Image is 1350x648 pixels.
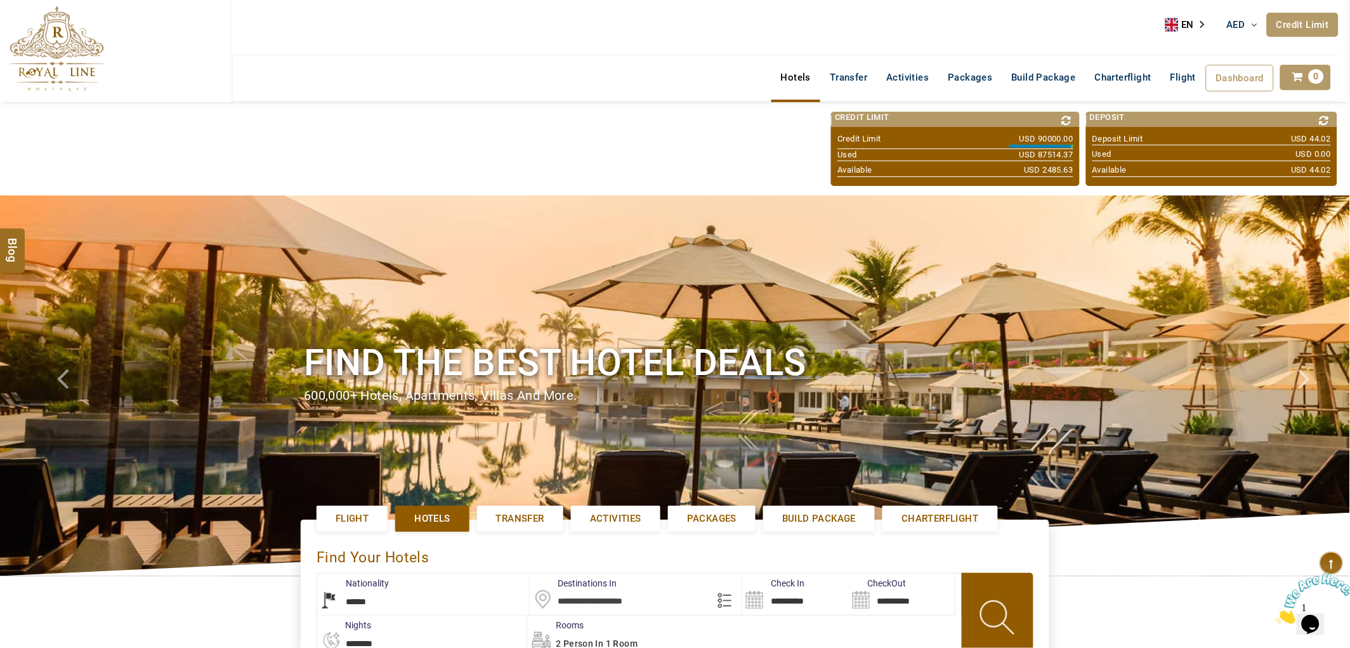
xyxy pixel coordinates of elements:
[668,506,756,532] a: Packages
[837,150,857,159] span: Used
[1085,65,1161,90] a: Charterflight
[939,65,1002,90] a: Packages
[590,512,641,526] span: Activities
[1227,19,1245,30] span: AED
[1090,112,1125,122] span: Deposit
[527,619,584,631] label: Rooms
[477,506,563,532] a: Transfer
[1291,164,1331,176] span: USD 44.02
[687,512,737,526] span: Packages
[10,6,104,91] img: The Royal Line Holidays
[782,512,856,526] span: Build Package
[1092,134,1143,143] span: Deposit Limit
[1271,569,1350,629] iframe: chat widget
[1095,72,1151,83] span: Charterflight
[1002,65,1085,90] a: Build Package
[901,512,978,526] span: Charterflight
[5,5,10,16] span: 1
[1170,71,1196,84] span: Flight
[849,574,955,615] input: Search
[763,506,875,532] a: Build Package
[1165,15,1214,34] a: EN
[4,239,21,249] span: Blog
[1092,149,1112,159] span: Used
[395,506,469,532] a: Hotels
[835,112,889,122] span: Credit Limit
[820,65,877,90] a: Transfer
[496,512,544,526] span: Transfer
[1165,15,1214,34] aside: Language selected: English
[317,536,1033,573] div: Find Your Hotels
[1019,149,1073,161] span: USD 87514.37
[1296,149,1331,161] span: USD 0.00
[1267,13,1339,37] a: Credit Limit
[877,65,939,90] a: Activities
[336,512,369,526] span: Flight
[1024,164,1073,176] span: USD 2485.63
[1161,65,1205,77] a: Flight
[1291,133,1331,145] span: USD 44.02
[317,619,371,631] label: nights
[304,387,1046,405] div: 600,000+ hotels, apartments, villas and more.
[1092,165,1127,175] span: Available
[1280,65,1331,90] a: 0
[414,512,450,526] span: Hotels
[849,577,907,590] label: CheckOut
[1309,69,1324,84] span: 0
[1165,15,1214,34] div: Language
[317,577,389,590] label: Nationality
[1216,72,1264,84] span: Dashboard
[742,577,804,590] label: Check In
[317,506,388,532] a: Flight
[837,134,881,143] span: Credit Limit
[304,339,1046,387] h1: Find the best hotel deals
[530,577,617,590] label: Destinations In
[1019,133,1073,145] span: USD 90000.00
[882,506,997,532] a: Charterflight
[771,65,820,90] a: Hotels
[571,506,660,532] a: Activities
[5,5,84,55] img: Chat attention grabber
[837,165,872,175] span: Available
[742,574,848,615] input: Search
